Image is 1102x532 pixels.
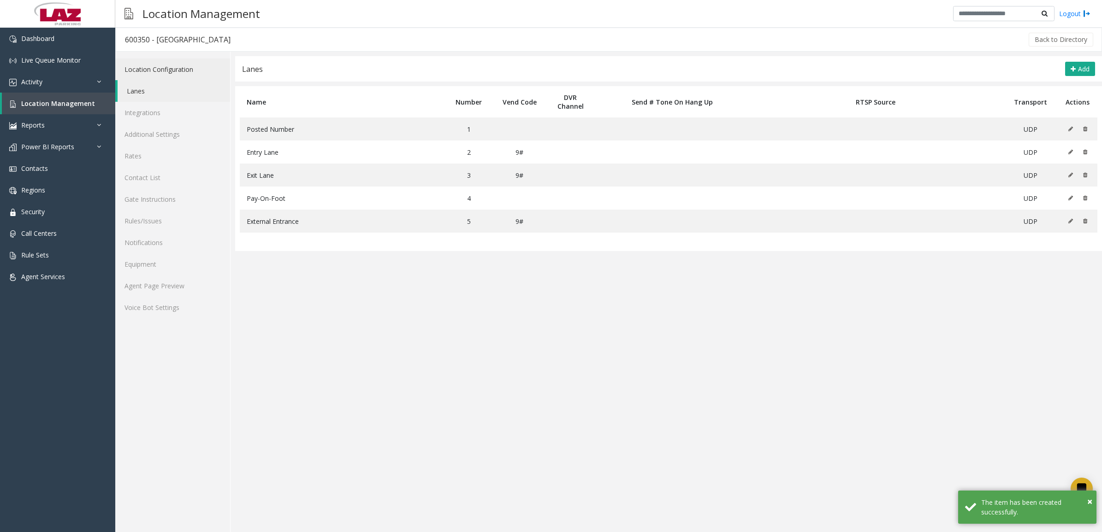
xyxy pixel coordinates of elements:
[115,102,230,123] a: Integrations
[1029,33,1093,47] button: Back to Directory
[9,274,17,281] img: 'icon'
[21,251,49,259] span: Rule Sets
[1087,495,1092,509] button: Close
[21,164,48,173] span: Contacts
[443,117,494,140] td: 1
[748,86,1003,117] th: RTSP Source
[1059,9,1090,18] a: Logout
[115,253,230,275] a: Equipment
[1003,140,1058,164] td: UDP
[115,188,230,210] a: Gate Instructions
[125,34,231,46] div: 600350 - [GEOGRAPHIC_DATA]
[9,100,17,108] img: 'icon'
[9,57,17,64] img: 'icon'
[115,145,230,167] a: Rates
[21,34,54,43] span: Dashboard
[443,164,494,187] td: 3
[1003,210,1058,233] td: UDP
[443,210,494,233] td: 5
[115,58,230,80] a: Location Configuration
[115,210,230,232] a: Rules/Issues
[9,230,17,238] img: 'icon'
[247,217,299,226] span: External Entrance
[443,187,494,210] td: 4
[240,86,443,117] th: Name
[21,77,42,86] span: Activity
[21,99,95,108] span: Location Management
[21,186,45,194] span: Regions
[596,86,748,117] th: Send # Tone On Hang Up
[247,194,285,203] span: Pay-On-Foot
[118,80,230,102] a: Lanes
[494,86,545,117] th: Vend Code
[124,2,133,25] img: pageIcon
[247,148,278,157] span: Entry Lane
[1083,9,1090,18] img: logout
[443,86,494,117] th: Number
[138,2,265,25] h3: Location Management
[2,93,115,114] a: Location Management
[247,171,274,180] span: Exit Lane
[115,232,230,253] a: Notifications
[545,86,596,117] th: DVR Channel
[1058,86,1098,117] th: Actions
[9,209,17,216] img: 'icon'
[242,63,263,75] div: Lanes
[9,35,17,43] img: 'icon'
[1065,62,1095,76] button: Add
[494,210,545,233] td: 9#
[9,252,17,259] img: 'icon'
[115,123,230,145] a: Additional Settings
[9,122,17,129] img: 'icon'
[21,272,65,281] span: Agent Services
[1003,164,1058,187] td: UDP
[21,207,45,216] span: Security
[1087,495,1092,508] span: ×
[1078,64,1090,73] span: Add
[494,164,545,187] td: 9#
[115,167,230,188] a: Contact List
[21,229,57,238] span: Call Centers
[9,165,17,173] img: 'icon'
[1003,86,1058,117] th: Transport
[247,125,294,134] span: Posted Number
[443,140,494,164] td: 2
[21,121,45,129] span: Reports
[9,187,17,194] img: 'icon'
[115,275,230,297] a: Agent Page Preview
[981,497,1090,517] div: The item has been created successfully.
[115,297,230,318] a: Voice Bot Settings
[494,140,545,164] td: 9#
[9,144,17,151] img: 'icon'
[21,56,81,64] span: Live Queue Monitor
[1003,187,1058,210] td: UDP
[1003,117,1058,140] td: UDP
[21,142,74,151] span: Power BI Reports
[9,79,17,86] img: 'icon'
